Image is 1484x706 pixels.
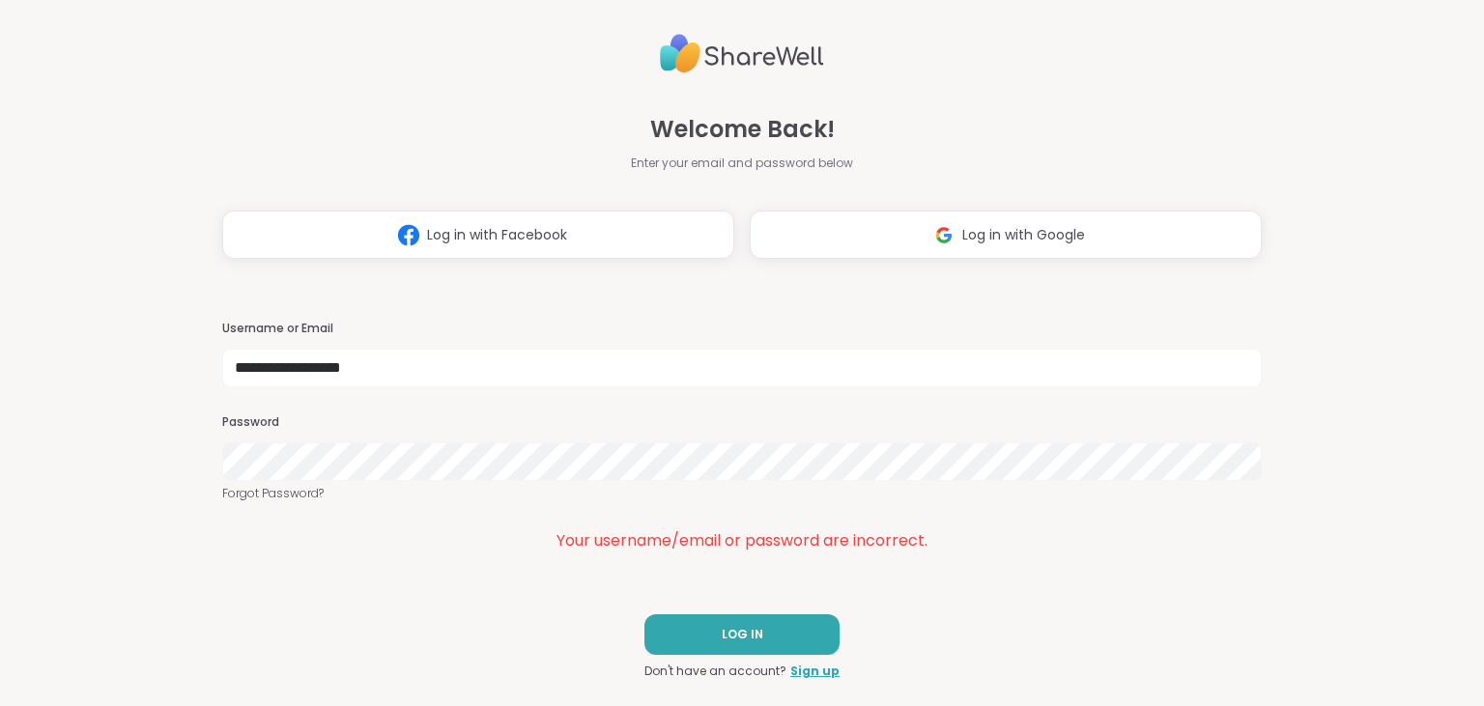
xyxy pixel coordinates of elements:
[222,485,1261,502] a: Forgot Password?
[962,225,1085,245] span: Log in with Google
[722,626,763,643] span: LOG IN
[222,321,1261,337] h3: Username or Email
[644,614,840,655] button: LOG IN
[222,414,1261,431] h3: Password
[427,225,567,245] span: Log in with Facebook
[750,211,1262,259] button: Log in with Google
[390,217,427,253] img: ShareWell Logomark
[650,112,835,147] span: Welcome Back!
[644,663,786,680] span: Don't have an account?
[222,529,1261,552] div: Your username/email or password are incorrect.
[222,211,734,259] button: Log in with Facebook
[631,155,853,172] span: Enter your email and password below
[660,26,824,81] img: ShareWell Logo
[926,217,962,253] img: ShareWell Logomark
[790,663,840,680] a: Sign up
